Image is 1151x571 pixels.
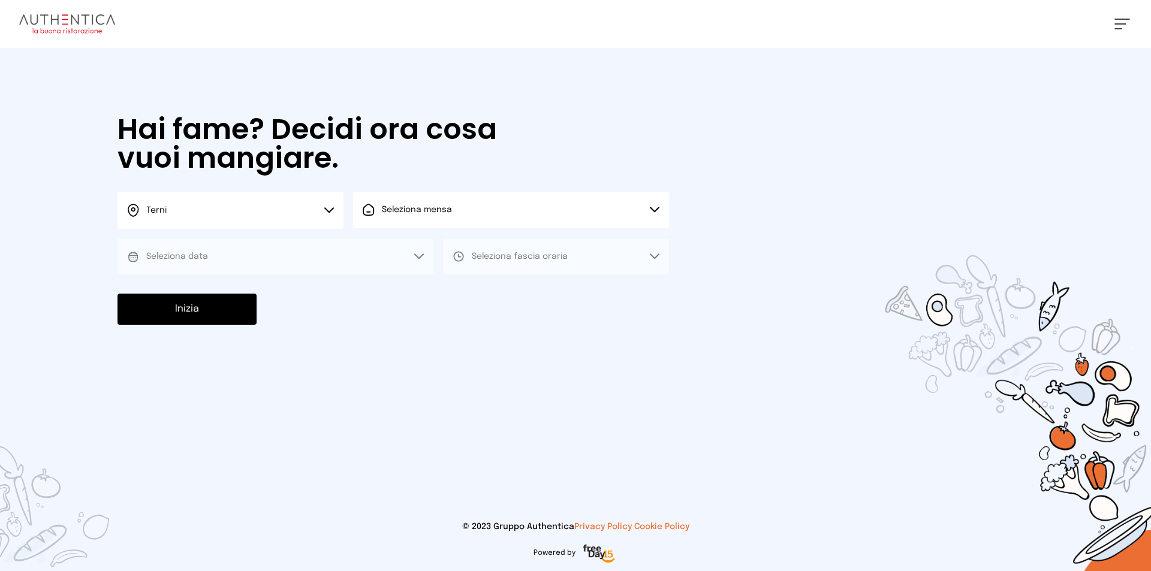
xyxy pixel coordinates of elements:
h1: Hai fame? Decidi ora cosa vuoi mangiare. [117,115,531,173]
button: Seleziona mensa [353,192,669,228]
span: Powered by [534,548,575,558]
span: Seleziona fascia oraria [472,252,568,261]
span: Seleziona data [146,252,208,261]
span: Seleziona mensa [382,206,452,214]
button: Terni [117,192,344,229]
button: Seleziona fascia oraria [443,238,669,274]
p: © 2023 Gruppo Authentica [19,521,1132,533]
button: Seleziona data [117,238,433,274]
img: sticker-selezione-mensa.70a28f7.png [815,186,1151,571]
img: logo.8f33a47.png [19,14,115,34]
a: Cookie Policy [634,522,689,531]
img: logo-freeday.3e08031.png [580,542,618,566]
a: Privacy Policy [574,522,632,531]
span: Terni [146,206,167,214]
button: Inizia [117,294,257,325]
